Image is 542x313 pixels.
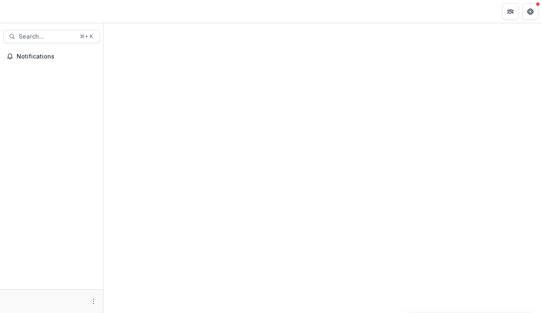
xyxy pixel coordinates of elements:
button: Search... [3,30,100,43]
button: Get Help [522,3,539,20]
span: Notifications [17,53,97,60]
nav: breadcrumb [107,5,142,17]
button: More [88,296,98,306]
button: Partners [502,3,519,20]
button: Notifications [3,50,100,63]
span: Search... [19,33,75,40]
div: ⌘ + K [78,32,95,41]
